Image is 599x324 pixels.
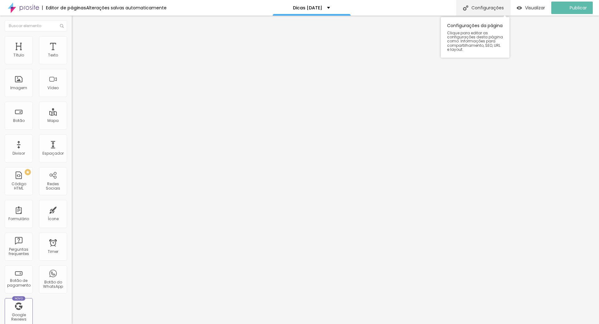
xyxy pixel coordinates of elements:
div: Ícone [48,217,59,221]
div: Timer [48,249,58,254]
button: Visualizar [510,2,551,14]
iframe: Editor [72,16,599,324]
img: view-1.svg [517,5,522,11]
span: Clique para editar as configurações desta página como: Informações para compartilhamento, SEO, UR... [447,31,503,51]
div: Espaçador [42,151,64,156]
div: Botão de pagamento [6,278,31,288]
img: Icone [463,5,468,11]
img: Icone [60,24,64,28]
div: Vídeo [47,86,59,90]
p: Dicas [DATE] [293,6,322,10]
div: Botão [13,118,25,123]
div: Perguntas frequentes [6,247,31,256]
div: Imagem [10,86,27,90]
div: Configurações da página [441,17,509,58]
div: Novo [12,296,26,301]
div: Alterações salvas automaticamente [86,6,167,10]
span: Publicar [570,5,587,10]
div: Mapa [47,118,59,123]
div: Formulário [8,217,29,221]
div: Botão do WhatsApp [41,280,65,289]
input: Buscar elemento [5,20,67,31]
div: Título [13,53,24,57]
div: Editor de páginas [42,6,86,10]
button: Publicar [551,2,593,14]
span: Visualizar [525,5,545,10]
div: Texto [48,53,58,57]
div: Google Reviews [6,313,31,322]
div: Divisor [12,151,25,156]
div: Redes Sociais [41,182,65,191]
div: Código HTML [6,182,31,191]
